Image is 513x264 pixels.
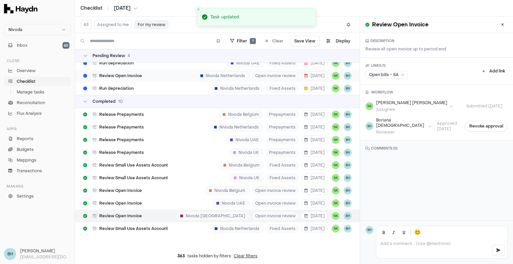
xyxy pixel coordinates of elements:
div: [PERSON_NAME] [PERSON_NAME] [376,100,447,105]
span: NK [332,72,340,80]
button: Clear filters [234,253,258,259]
span: BH [344,72,352,80]
button: Filter1 [226,36,260,46]
button: [DATE] [301,199,328,208]
button: NK [332,161,340,169]
button: NK[PERSON_NAME] [PERSON_NAME]Assignee [365,100,453,112]
button: [DATE] [301,59,328,67]
span: Checklist [17,78,35,84]
span: Approved [DATE] [432,121,462,131]
button: NK [332,84,340,92]
span: Prepayments [266,123,299,131]
span: Run depreciation [99,86,134,91]
a: Checklist [4,77,71,86]
span: BH [344,59,352,67]
button: [DATE] [114,5,137,12]
button: Revoke approval [465,121,508,131]
span: BH [4,248,16,260]
span: Reconciliation [17,100,45,106]
span: Fixed Assets [267,59,299,67]
h3: COMMENTS ( 0 ) [365,146,508,151]
span: [DATE] [304,112,325,117]
span: Prepayments [266,148,299,157]
a: Transactions [4,166,71,176]
span: Review Small Use Assets Account [99,226,168,231]
button: BHBoriana [DEMOGRAPHIC_DATA]Reviewer [365,117,432,135]
button: Bold (Ctrl+B) [379,228,388,237]
div: Nivoda Netherlands [196,71,249,80]
span: NK [365,102,373,110]
span: BH [344,123,352,131]
button: [DATE] [301,224,328,233]
button: [DATE] [301,161,328,170]
button: BH [344,187,352,195]
button: NK [332,174,340,182]
button: Underline (Ctrl+U) [399,228,408,237]
button: [DATE] [301,84,328,93]
button: NK [332,199,340,207]
button: All [80,20,92,29]
span: Review Small Use Assets Account [99,163,168,168]
span: Reports [17,136,33,142]
button: NK [332,225,340,233]
button: [DATE] [301,174,328,182]
button: NK [332,59,340,67]
div: Assignee [376,107,447,112]
span: Manage tasks [17,89,44,95]
p: [EMAIL_ADDRESS][DOMAIN_NAME] [20,254,71,260]
h3: LINKS ( 1 ) [365,63,408,68]
span: [DATE] [304,188,325,193]
div: Nivoda UAE [226,136,263,144]
span: NK [332,149,340,157]
div: Nivoda Netherlands [210,123,263,131]
button: [DATE] [301,148,328,157]
span: [DATE] [304,213,325,219]
span: Review Open Invoice [99,188,142,193]
button: [DATE] [301,71,328,80]
span: 4 [128,53,130,58]
img: Haydn Logo [4,4,37,13]
button: BH [344,161,352,169]
div: tasks hidden by filters [75,248,360,264]
div: Nivoda Belgium [218,110,263,119]
span: Open invoice review [252,186,299,195]
span: [DATE] [304,163,325,168]
span: Completed [93,99,116,104]
button: NK [332,123,340,131]
button: Italic (Ctrl+I) [389,228,398,237]
span: Prepayments [266,136,299,144]
button: Add link [480,67,508,75]
div: Close [4,55,71,66]
button: BH [344,174,352,182]
span: BH [365,122,373,130]
button: NK [332,136,340,144]
span: BH [344,149,352,157]
span: Prepayments [266,110,299,119]
h3: WORKFLOW [365,90,508,95]
button: BH [344,212,352,220]
span: Fixed Assets [267,161,299,170]
span: Pending Review [93,53,125,58]
div: Nivoda UK [229,174,264,182]
span: BH [344,84,352,92]
div: Reviewer [376,129,425,135]
span: [DATE] [304,124,325,130]
button: 😊 [413,228,422,237]
div: Nivoda [GEOGRAPHIC_DATA] [176,212,249,220]
span: [DATE] [304,175,325,181]
button: NK [332,187,340,195]
span: 10 [118,99,123,104]
span: Mappings [17,157,36,163]
h1: Review Open Invoice [372,21,429,29]
span: Review Open Invoice [99,201,142,206]
span: Run depreciation [99,60,134,66]
a: Open bills - SA [365,71,408,79]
